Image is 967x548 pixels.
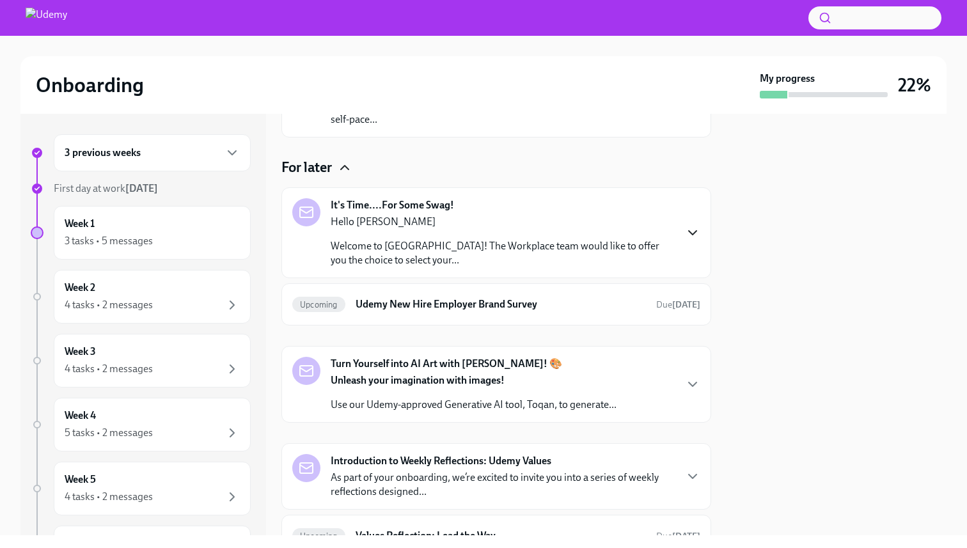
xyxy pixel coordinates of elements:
[672,299,700,310] strong: [DATE]
[331,198,454,212] strong: It's Time....For Some Swag!
[331,398,617,412] p: Use our Udemy-approved Generative AI tool, Toqan, to generate...
[65,362,153,376] div: 4 tasks • 2 messages
[656,299,700,310] span: Due
[36,72,144,98] h2: Onboarding
[356,297,646,311] h6: Udemy New Hire Employer Brand Survey
[54,182,158,194] span: First day at work
[656,530,700,542] span: September 15th, 2025 10:00
[356,529,646,543] h6: Values Reflection: Lead the Way
[65,281,95,295] h6: Week 2
[672,531,700,542] strong: [DATE]
[331,454,551,468] strong: Introduction to Weekly Reflections: Udemy Values
[65,490,153,504] div: 4 tasks • 2 messages
[65,409,96,423] h6: Week 4
[31,334,251,388] a: Week 34 tasks • 2 messages
[31,398,251,451] a: Week 45 tasks • 2 messages
[292,300,345,309] span: Upcoming
[281,158,332,177] h4: For later
[54,134,251,171] div: 3 previous weeks
[331,215,675,229] p: Hello [PERSON_NAME]
[898,74,931,97] h3: 22%
[125,182,158,194] strong: [DATE]
[65,345,96,359] h6: Week 3
[656,531,700,542] span: Due
[65,146,141,160] h6: 3 previous weeks
[292,531,345,541] span: Upcoming
[26,8,67,28] img: Udemy
[292,526,700,546] a: UpcomingValues Reflection: Lead the WayDue[DATE]
[31,206,251,260] a: Week 13 tasks • 5 messages
[31,182,251,196] a: First day at work[DATE]
[65,473,96,487] h6: Week 5
[760,72,815,86] strong: My progress
[331,471,675,499] p: As part of your onboarding, we’re excited to invite you into a series of weekly reflections desig...
[31,462,251,515] a: Week 54 tasks • 2 messages
[281,158,711,177] div: For later
[65,298,153,312] div: 4 tasks • 2 messages
[331,357,562,371] strong: Turn Yourself into AI Art with [PERSON_NAME]! 🎨
[331,239,675,267] p: Welcome to [GEOGRAPHIC_DATA]! The Workplace team would like to offer you the choice to select you...
[331,374,505,386] strong: Unleash your imagination with images!
[292,294,700,315] a: UpcomingUdemy New Hire Employer Brand SurveyDue[DATE]
[65,217,95,231] h6: Week 1
[65,234,153,248] div: 3 tasks • 5 messages
[656,299,700,311] span: September 13th, 2025 10:00
[65,426,153,440] div: 5 tasks • 2 messages
[31,270,251,324] a: Week 24 tasks • 2 messages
